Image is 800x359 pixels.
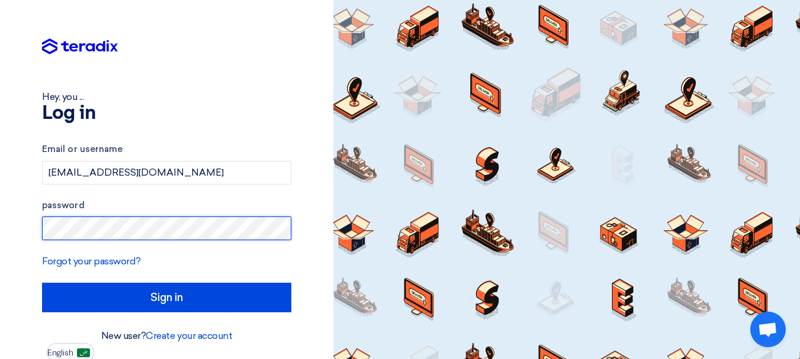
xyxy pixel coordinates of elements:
[42,255,141,267] a: Forgot your password?
[750,312,786,347] div: Open chat
[42,104,95,123] font: Log in
[42,91,83,102] font: Hey, you ...
[42,38,118,55] img: Teradix logo
[42,200,85,211] font: password
[42,283,291,312] input: Sign in
[42,161,291,185] input: Enter your business email or username
[47,348,73,358] font: English
[42,144,123,154] font: Email or username
[101,330,146,341] font: New user?
[77,348,90,357] img: ar-AR.png
[146,330,232,341] a: Create your account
